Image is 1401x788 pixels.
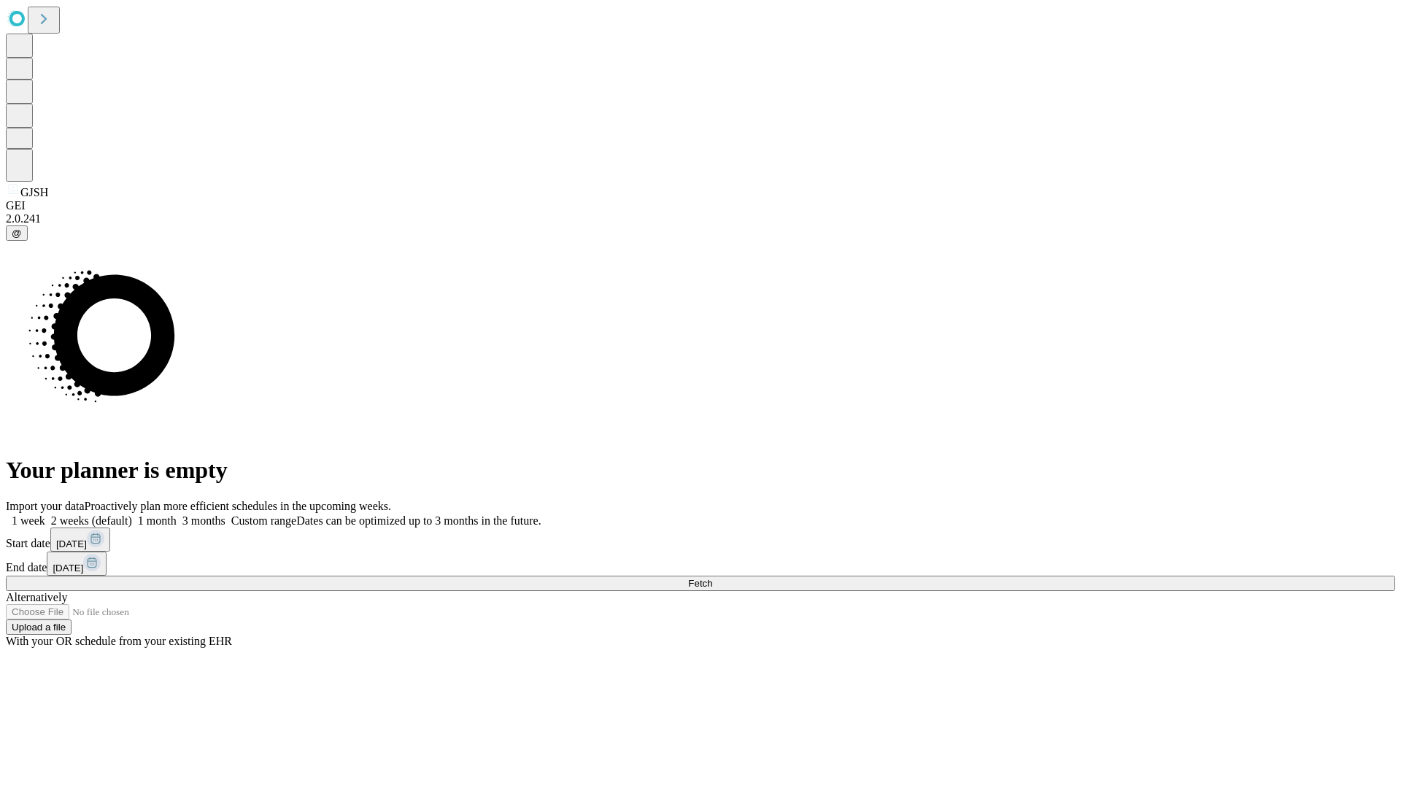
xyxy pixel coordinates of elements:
span: GJSH [20,186,48,198]
span: Custom range [231,514,296,527]
span: 2 weeks (default) [51,514,132,527]
button: @ [6,225,28,241]
button: Fetch [6,576,1395,591]
span: With your OR schedule from your existing EHR [6,635,232,647]
button: [DATE] [50,528,110,552]
span: Dates can be optimized up to 3 months in the future. [296,514,541,527]
h1: Your planner is empty [6,457,1395,484]
div: GEI [6,199,1395,212]
span: Fetch [688,578,712,589]
button: [DATE] [47,552,107,576]
span: 1 week [12,514,45,527]
div: 2.0.241 [6,212,1395,225]
div: End date [6,552,1395,576]
span: 3 months [182,514,225,527]
button: Upload a file [6,619,72,635]
span: Alternatively [6,591,67,603]
span: Import your data [6,500,85,512]
span: Proactively plan more efficient schedules in the upcoming weeks. [85,500,391,512]
span: [DATE] [53,563,83,573]
span: @ [12,228,22,239]
span: [DATE] [56,538,87,549]
div: Start date [6,528,1395,552]
span: 1 month [138,514,177,527]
